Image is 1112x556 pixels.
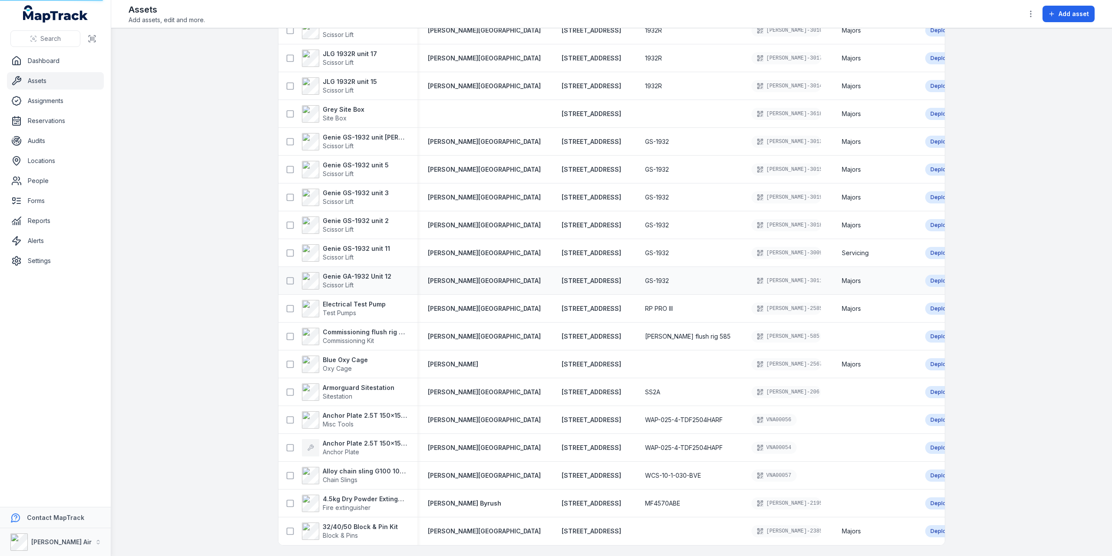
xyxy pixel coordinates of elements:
[925,275,961,287] div: Deployed
[323,337,374,344] span: Commissioning Kit
[751,358,821,370] div: [PERSON_NAME]-2567
[428,332,541,341] strong: [PERSON_NAME][GEOGRAPHIC_DATA]
[562,416,621,423] span: [STREET_ADDRESS]
[751,52,821,64] div: [PERSON_NAME]-3017
[428,54,541,63] a: [PERSON_NAME][GEOGRAPHIC_DATA]
[302,439,407,456] a: Anchor Plate 2.5T 150x150x16Anchor Plate
[751,191,821,203] div: [PERSON_NAME]-3019
[428,26,541,35] a: [PERSON_NAME][GEOGRAPHIC_DATA]
[562,388,621,396] a: [STREET_ADDRESS]
[925,163,961,176] div: Deployed
[302,467,407,484] a: Alloy chain sling G100 10mm chain 3 mtrs 1 legChain Slings
[7,132,104,150] a: Audits
[302,22,379,39] a: JLG-1932R unit 14Scissor Lift
[842,221,861,230] span: Majors
[7,232,104,250] a: Alerts
[562,110,621,118] a: [STREET_ADDRESS]
[323,495,407,503] strong: 4.5kg Dry Powder Extinguisher
[7,72,104,90] a: Assets
[40,34,61,43] span: Search
[751,275,821,287] div: [PERSON_NAME]-3011
[323,226,354,233] span: Scissor Lift
[751,108,821,120] div: [PERSON_NAME]-3618
[428,471,541,480] strong: [PERSON_NAME][GEOGRAPHIC_DATA]
[10,30,80,47] button: Search
[645,276,669,285] span: GS-1932
[562,388,621,396] span: [STREET_ADDRESS]
[323,532,358,539] span: Block & Pins
[323,244,390,253] strong: Genie GS-1932 unit 11
[27,514,84,521] strong: Contact MapTrack
[562,333,621,340] span: [STREET_ADDRESS]
[645,54,662,63] span: 1932R
[323,272,391,281] strong: Genie GA-1932 Unit 12
[302,216,389,234] a: Genie GS-1932 unit 2Scissor Lift
[302,272,391,290] a: Genie GA-1932 Unit 12Scissor Lift
[428,527,541,536] a: [PERSON_NAME][GEOGRAPHIC_DATA]
[323,198,354,205] span: Scissor Lift
[842,193,861,202] span: Majors
[428,249,541,257] a: [PERSON_NAME][GEOGRAPHIC_DATA]
[562,305,621,312] span: [STREET_ADDRESS]
[428,137,541,146] a: [PERSON_NAME][GEOGRAPHIC_DATA]
[323,161,389,170] strong: Genie GS-1932 unit 5
[645,443,723,452] span: WAP-025-4-TDF2504HAPF
[562,137,621,146] a: [STREET_ADDRESS]
[562,221,621,230] a: [STREET_ADDRESS]
[842,360,861,369] span: Majors
[562,249,621,257] a: [STREET_ADDRESS]
[751,497,821,509] div: [PERSON_NAME]-2195
[7,172,104,190] a: People
[302,383,394,401] a: Armorguard SitestationSitestation
[323,328,407,336] strong: Commissioning flush rig complete with hoses
[302,523,398,540] a: 32/40/50 Block & Pin KitBlock & Pins
[562,360,621,369] a: [STREET_ADDRESS]
[129,16,205,24] span: Add assets, edit and more.
[562,472,621,479] span: [STREET_ADDRESS]
[842,165,861,174] span: Majors
[323,504,371,511] span: Fire extinguisher
[925,469,961,482] div: Deployed
[751,303,821,315] div: [PERSON_NAME]-2585
[562,193,621,201] span: [STREET_ADDRESS]
[323,281,354,289] span: Scissor Lift
[645,304,673,313] span: RP PRO III
[562,54,621,62] span: [STREET_ADDRESS]
[562,416,621,424] a: [STREET_ADDRESS]
[323,309,356,316] span: Test Pumps
[302,77,377,95] a: JLG 1932R unit 15Scissor Lift
[925,525,961,537] div: Deployed
[323,189,389,197] strong: Genie GS-1932 unit 3
[428,82,541,90] a: [PERSON_NAME][GEOGRAPHIC_DATA]
[645,471,701,480] span: WCS-10-1-030-BVE
[323,523,398,531] strong: 32/40/50 Block & Pin Kit
[302,300,386,317] a: Electrical Test PumpTest Pumps
[925,24,961,37] div: Deployed
[323,133,407,142] strong: Genie GS-1932 unit [PERSON_NAME] 7
[428,304,541,313] a: [PERSON_NAME][GEOGRAPHIC_DATA]
[428,193,541,202] a: [PERSON_NAME][GEOGRAPHIC_DATA]
[428,360,478,369] a: [PERSON_NAME]
[129,3,205,16] h2: Assets
[7,252,104,270] a: Settings
[842,54,861,63] span: Majors
[428,221,541,230] a: [PERSON_NAME][GEOGRAPHIC_DATA]
[645,499,680,508] span: MF4570ABE
[323,356,368,364] strong: Blue Oxy Cage
[645,165,669,174] span: GS-1932
[925,414,961,426] div: Deployed
[562,277,621,284] span: [STREET_ADDRESS]
[323,114,347,122] span: Site Box
[562,193,621,202] a: [STREET_ADDRESS]
[562,499,621,507] span: [STREET_ADDRESS]
[562,82,621,90] span: [STREET_ADDRESS]
[751,219,821,231] div: [PERSON_NAME]-3018
[428,276,541,285] strong: [PERSON_NAME][GEOGRAPHIC_DATA]
[925,136,961,148] div: Deployed
[562,332,621,341] a: [STREET_ADDRESS]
